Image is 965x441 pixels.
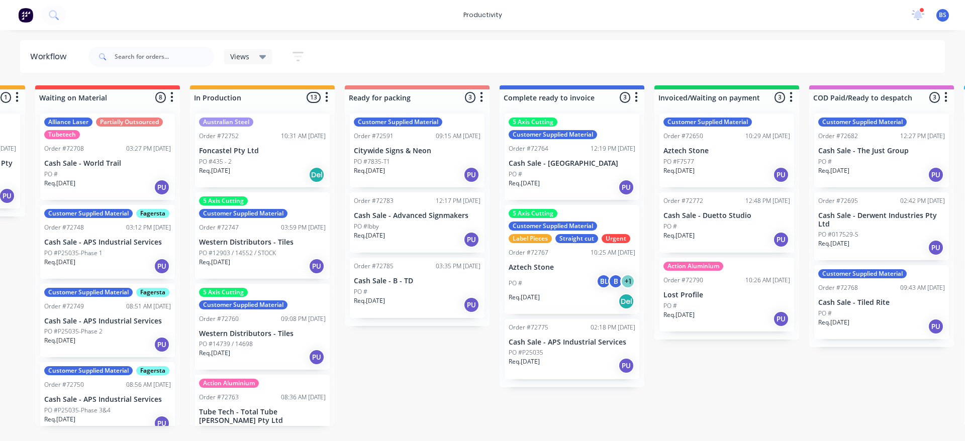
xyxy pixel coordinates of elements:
p: Cash Sale - B - TD [354,277,480,285]
p: Req. [DATE] [44,258,75,267]
div: 12:27 PM [DATE] [900,132,945,141]
p: PO # [44,170,58,179]
p: Req. [DATE] [818,239,849,248]
p: Req. [DATE] [354,296,385,305]
div: PU [928,240,944,256]
div: Order #7278503:35 PM [DATE]Cash Sale - B - TDPO #Req.[DATE]PU [350,258,485,318]
p: Req. [DATE] [663,310,695,319]
p: PO # [663,301,677,310]
div: 08:56 AM [DATE] [126,380,171,389]
div: Order #72768 [818,283,858,292]
div: Del [618,293,634,309]
div: Order #72752 [199,132,239,141]
p: PO # [354,287,367,296]
img: Factory [18,8,33,23]
p: Aztech Stone [663,147,790,155]
p: Aztech Stone [509,263,635,272]
div: Order #72750 [44,380,84,389]
div: Order #7269502:42 PM [DATE]Cash Sale - Derwent Industries Pty LtdPO #017529-SReq.[DATE]PU [814,192,949,261]
p: Req. [DATE] [818,318,849,327]
p: Req. [DATE] [663,231,695,240]
div: Order #72749 [44,302,84,311]
div: Label Pieces [509,234,552,243]
div: Order #72785 [354,262,394,271]
p: PO #435 - 2 [199,157,232,166]
div: 10:31 AM [DATE] [281,132,326,141]
p: Req. [DATE] [44,179,75,188]
input: Search for orders... [115,47,214,67]
p: Citywide Signs & Neon [354,147,480,155]
div: Customer Supplied Material [44,366,133,375]
div: Order #72748 [44,223,84,232]
div: 5 Axis Cutting [199,288,248,297]
div: Order #72747 [199,223,239,232]
div: Workflow [30,51,71,63]
div: Fagersta [136,209,169,218]
p: Western Distributors - Tiles [199,238,326,247]
div: 12:48 PM [DATE] [745,196,790,205]
p: Cash Sale - Derwent Industries Pty Ltd [818,211,945,229]
div: Customer Supplied MaterialFagerstaOrder #7275008:56 AM [DATE]Cash Sale - APS Industrial ServicesP... [40,362,175,436]
div: Tubetech [44,130,80,139]
p: Tube Tech - Total Tube [PERSON_NAME] Pty Ltd [199,408,326,425]
div: PU [463,232,479,248]
div: 03:59 PM [DATE] [281,223,326,232]
p: Cash Sale - [GEOGRAPHIC_DATA] [509,159,635,168]
p: PO # [509,170,522,179]
p: Req. [DATE] [199,258,230,267]
div: Customer Supplied Material [818,269,907,278]
p: Foncastel Pty Ltd [199,147,326,155]
p: PO # [818,309,832,318]
div: Customer Supplied Material [44,209,133,218]
div: Order #7277502:18 PM [DATE]Cash Sale - APS Industrial ServicesPO #P25035Req.[DATE]PU [505,319,639,379]
div: Customer Supplied Material [509,130,597,139]
p: Cash Sale - World Trail [44,159,171,168]
div: Order #72772 [663,196,703,205]
div: PU [618,358,634,374]
div: Customer Supplied MaterialFagerstaOrder #7274908:51 AM [DATE]Cash Sale - APS Industrial ServicesP... [40,284,175,358]
p: PO #P25035-Phase 3&4 [44,406,111,415]
div: Customer Supplied Material [199,209,287,218]
div: Fagersta [136,366,169,375]
div: Order #72775 [509,323,548,332]
div: Australian Steel [199,118,253,127]
p: Cash Sale - Duetto Studio [663,211,790,220]
p: PO #14739 / 14698 [199,340,253,349]
p: Req. [DATE] [199,349,230,358]
p: PO #P25035-Phase 1 [44,249,103,258]
div: BL [596,274,611,289]
div: PU [618,179,634,195]
div: Alliance LaserPartially OutsourcedTubetechOrder #7270803:27 PM [DATE]Cash Sale - World TrailPO #R... [40,114,175,200]
div: 10:26 AM [DATE] [745,276,790,285]
p: Cash Sale - APS Industrial Services [44,238,171,247]
div: PU [154,415,170,431]
div: Urgent [602,234,630,243]
div: 12:17 PM [DATE] [436,196,480,205]
div: PU [154,258,170,274]
div: Customer Supplied Material [509,222,597,231]
div: 5 Axis CuttingCustomer Supplied MaterialOrder #7276412:19 PM [DATE]Cash Sale - [GEOGRAPHIC_DATA]P... [505,114,639,200]
div: 10:25 AM [DATE] [591,248,635,257]
div: 03:35 PM [DATE] [436,262,480,271]
div: 5 Axis CuttingCustomer Supplied MaterialOrder #7274703:59 PM [DATE]Western Distributors - TilesPO... [195,192,330,279]
div: Action Aluminium [663,262,723,271]
p: Western Distributors - Tiles [199,329,326,338]
div: PU [928,318,944,335]
div: Fagersta [136,288,169,297]
div: Customer Supplied MaterialOrder #7268212:27 PM [DATE]Cash Sale - The Just GroupPO #Req.[DATE]PU [814,114,949,187]
div: 5 Axis Cutting [199,196,248,205]
p: Req. [DATE] [818,166,849,175]
div: Partially Outsourced [96,118,163,127]
div: Australian SteelOrder #7275210:31 AM [DATE]Foncastel Pty LtdPO #435 - 2Req.[DATE]Del [195,114,330,187]
p: PO # [818,157,832,166]
p: Lost Profile [663,291,790,299]
div: productivity [458,8,507,23]
div: PU [309,258,325,274]
div: Customer Supplied MaterialOrder #7265010:29 AM [DATE]Aztech StonePO #F7577Req.[DATE]PU [659,114,794,187]
div: + 1 [620,274,635,289]
div: 09:43 AM [DATE] [900,283,945,292]
div: 03:12 PM [DATE] [126,223,171,232]
div: Customer Supplied Material [199,300,287,309]
div: 09:15 AM [DATE] [436,132,480,141]
p: PO #017529-S [818,230,858,239]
